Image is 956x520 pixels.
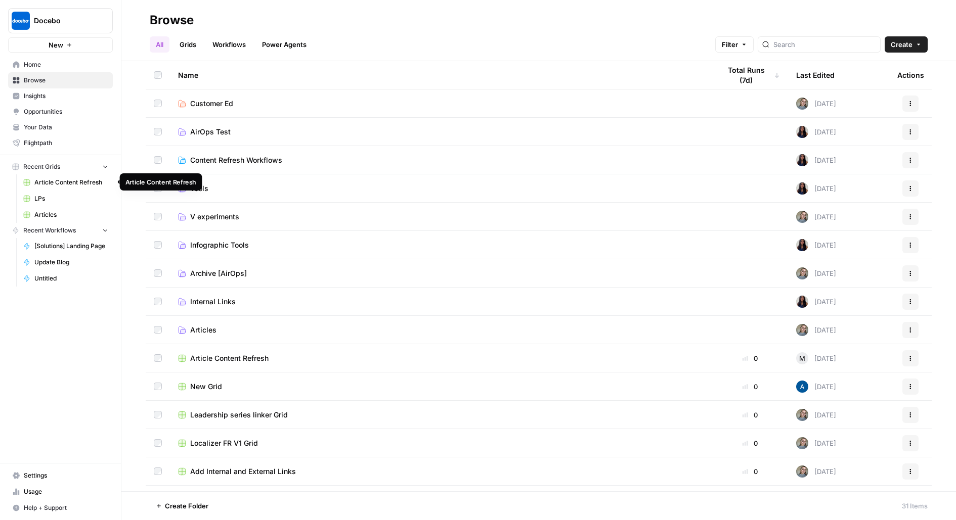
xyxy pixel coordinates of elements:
span: Internal Links [190,297,236,307]
div: [DATE] [796,437,836,449]
div: [DATE] [796,381,836,393]
span: New Grid [190,382,222,392]
a: Power Agents [256,36,313,53]
button: Recent Workflows [8,223,113,238]
img: he81ibor8lsei4p3qvg4ugbvimgp [796,381,808,393]
a: Workflows [206,36,252,53]
span: Leadership series linker Grid [190,410,288,420]
span: Filter [722,39,738,50]
img: a3m8ukwwqy06crpq9wigr246ip90 [796,211,808,223]
span: Create [891,39,912,50]
a: Add Internal and External Links [178,466,704,477]
a: All [150,36,169,53]
button: New [8,37,113,53]
span: Update Blog [34,258,108,267]
a: Article Content Refresh [178,353,704,363]
img: rox323kbkgutb4wcij4krxobkpon [796,239,808,251]
span: [Solutions] Landing Page [34,242,108,251]
img: a3m8ukwwqy06crpq9wigr246ip90 [796,98,808,110]
button: Create Folder [150,498,214,514]
img: a3m8ukwwqy06crpq9wigr246ip90 [796,324,808,336]
div: 31 Items [902,501,928,511]
button: Create [885,36,928,53]
span: Settings [24,471,108,480]
a: Opportunities [8,104,113,120]
span: Add Internal and External Links [190,466,296,477]
img: a3m8ukwwqy06crpq9wigr246ip90 [796,465,808,478]
a: Browse [8,72,113,88]
div: [DATE] [796,352,836,364]
a: Internal Links [178,297,704,307]
span: Docebo [34,16,95,26]
div: 0 [720,438,780,448]
button: Workspace: Docebo [8,8,113,33]
span: Articles [34,210,108,219]
div: [DATE] [796,182,836,195]
div: Name [178,61,704,89]
span: Recent Grids [23,162,60,171]
span: Untitled [34,274,108,283]
span: Customer Ed [190,99,233,109]
div: [DATE] [796,239,836,251]
span: Your Data [24,123,108,132]
a: Grids [173,36,202,53]
a: V experiments [178,212,704,222]
a: Leadership series linker Grid [178,410,704,420]
a: Untitled [19,270,113,287]
button: Filter [715,36,754,53]
a: Insights [8,88,113,104]
button: Recent Grids [8,159,113,174]
span: Article Content Refresh [190,353,269,363]
a: New Grid [178,382,704,392]
span: Home [24,60,108,69]
div: [DATE] [796,465,836,478]
a: Archive [AirOps] [178,268,704,278]
img: a3m8ukwwqy06crpq9wigr246ip90 [796,437,808,449]
a: Articles [19,207,113,223]
a: Content Refresh Workflows [178,155,704,165]
div: 0 [720,353,780,363]
img: rox323kbkgutb4wcij4krxobkpon [796,154,808,166]
div: [DATE] [796,98,836,110]
div: 0 [720,466,780,477]
img: rox323kbkgutb4wcij4krxobkpon [796,182,808,195]
span: LPs [34,194,108,203]
span: Browse [24,76,108,85]
span: Tools [190,183,208,194]
div: 0 [720,410,780,420]
a: Infographic Tools [178,240,704,250]
span: New [49,40,63,50]
span: Flightpath [24,138,108,148]
a: [Solutions] Landing Page [19,238,113,254]
img: Docebo Logo [12,12,30,30]
a: AirOps Test [178,127,704,137]
span: Infographic Tools [190,240,249,250]
div: [DATE] [796,267,836,279]
span: Content Refresh Workflows [190,155,282,165]
a: Articles [178,325,704,335]
span: Articles [190,325,216,335]
div: Last Edited [796,61,835,89]
a: Tools [178,183,704,194]
a: Home [8,57,113,73]
div: [DATE] [796,211,836,223]
span: Create Folder [165,501,208,511]
span: V experiments [190,212,239,222]
div: Total Runs (7d) [720,61,780,89]
span: Recent Workflows [23,226,76,235]
button: Help + Support [8,500,113,516]
span: Help + Support [24,503,108,512]
div: Browse [150,12,194,28]
span: Usage [24,487,108,496]
img: a3m8ukwwqy06crpq9wigr246ip90 [796,409,808,421]
div: Actions [897,61,924,89]
a: Customer Ed [178,99,704,109]
a: Update Blog [19,254,113,270]
span: Archive [AirOps] [190,268,247,278]
img: a3m8ukwwqy06crpq9wigr246ip90 [796,267,808,279]
a: Settings [8,467,113,484]
img: rox323kbkgutb4wcij4krxobkpon [796,296,808,308]
img: rox323kbkgutb4wcij4krxobkpon [796,126,808,138]
a: LPs [19,191,113,207]
div: 0 [720,382,780,392]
